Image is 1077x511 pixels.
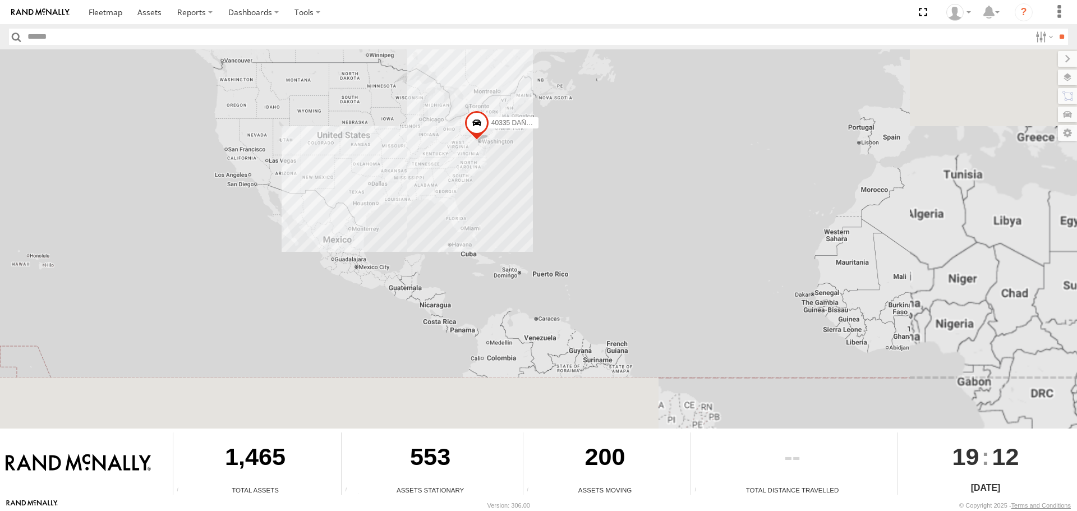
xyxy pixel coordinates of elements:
div: 1,465 [173,432,337,485]
div: [DATE] [898,481,1073,495]
div: Version: 306.00 [487,502,530,509]
div: : [898,432,1073,481]
label: Map Settings [1058,125,1077,141]
label: Search Filter Options [1031,29,1055,45]
div: Total distance travelled by all assets within specified date range and applied filters [691,486,708,495]
div: 553 [342,432,519,485]
a: Terms and Conditions [1011,502,1071,509]
div: © Copyright 2025 - [959,502,1071,509]
div: Total number of Enabled Assets [173,486,190,495]
span: 19 [952,432,979,481]
i: ? [1015,3,1033,21]
a: Visit our Website [6,500,58,511]
div: Assets Stationary [342,485,519,495]
div: Caseta Laredo TX [942,4,975,21]
div: Total number of assets current stationary. [342,486,358,495]
div: Total Assets [173,485,337,495]
img: Rand McNally [6,454,151,473]
div: 200 [523,432,687,485]
div: Total number of assets current in transit. [523,486,540,495]
span: 40335 DAÑADO [491,119,541,127]
div: Assets Moving [523,485,687,495]
img: rand-logo.svg [11,8,70,16]
span: 12 [992,432,1019,481]
div: Total Distance Travelled [691,485,894,495]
